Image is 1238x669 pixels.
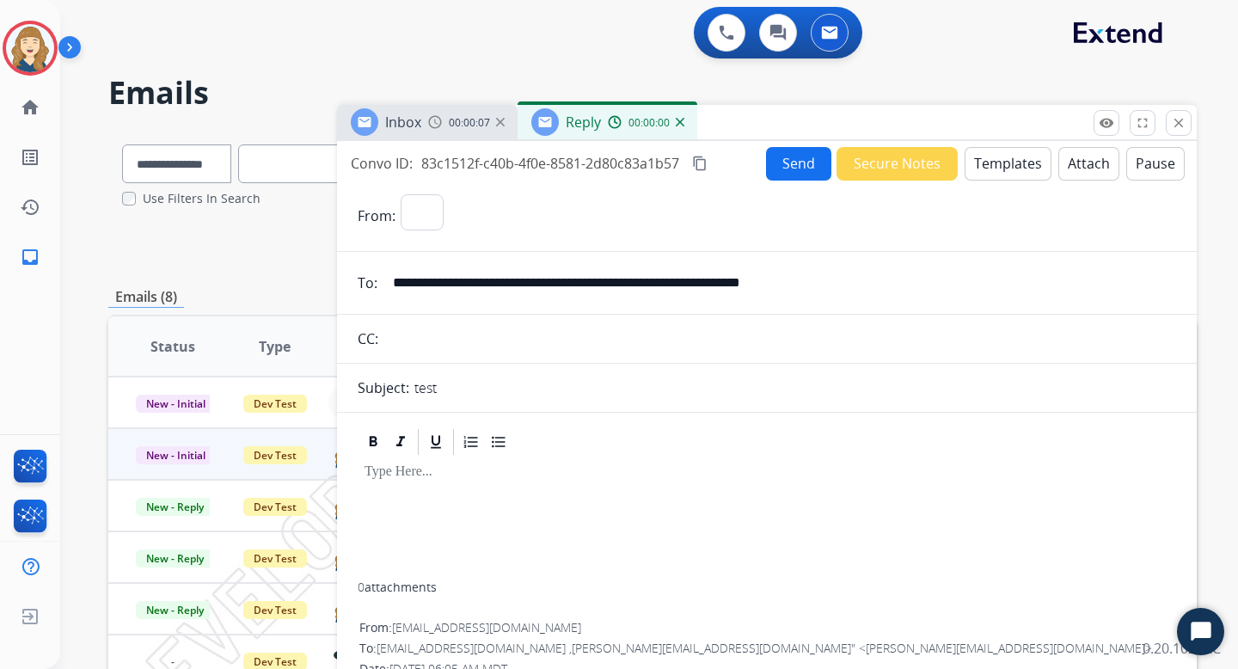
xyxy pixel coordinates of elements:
div: From: [359,619,1174,636]
mat-icon: remove_red_eye [1099,115,1114,131]
p: 0.20.1027RC [1143,638,1221,659]
span: [EMAIL_ADDRESS][DOMAIN_NAME] ,[PERSON_NAME][EMAIL_ADDRESS][DOMAIN_NAME]" <[PERSON_NAME][EMAIL_ADD... [377,640,1152,656]
button: Start Chat [1177,608,1224,655]
mat-icon: home [20,97,40,118]
span: [EMAIL_ADDRESS][DOMAIN_NAME] [392,619,581,635]
div: Bold [360,429,386,455]
div: To: [359,640,1174,657]
span: Status [150,336,195,357]
p: Convo ID: [351,153,413,174]
div: attachments [358,579,437,596]
mat-icon: fullscreen [1135,115,1150,131]
span: 00:00:07 [449,116,490,130]
div: Italic [388,429,414,455]
img: agent-avatar [333,492,359,519]
span: New - Initial [136,395,216,413]
div: Bullet List [486,429,512,455]
p: Emails (8) [108,286,184,308]
p: To: [358,273,377,293]
mat-icon: content_copy [692,156,708,171]
span: New - Reply [136,601,214,619]
span: New - Reply [136,549,214,568]
span: Dev Test [243,446,307,464]
span: New - Reply [136,498,214,516]
svg: Open Chat [1189,620,1213,644]
p: test [414,377,437,398]
button: Secure Notes [837,147,958,181]
span: 0 [358,579,365,595]
button: + [328,385,363,420]
p: CC: [358,328,378,349]
img: agent-avatar [333,543,359,570]
span: Reply [566,113,601,132]
p: From: [358,206,395,226]
button: Templates [965,147,1051,181]
span: Dev Test [243,498,307,516]
div: Ordered List [458,429,484,455]
span: 83c1512f-c40b-4f0e-8581-2d80c83a1b57 [421,154,679,173]
img: agent-avatar [333,440,359,467]
mat-icon: inbox [20,247,40,267]
span: Type [259,336,291,357]
span: 00:00:00 [628,116,670,130]
button: Pause [1126,147,1185,181]
span: Dev Test [243,601,307,619]
img: avatar [6,24,54,72]
button: Attach [1058,147,1119,181]
button: Send [766,147,831,181]
p: Subject: [358,377,409,398]
span: Dev Test [243,395,307,413]
span: Dev Test [243,549,307,568]
span: Inbox [385,113,421,132]
mat-icon: close [1171,115,1186,131]
mat-icon: list_alt [20,147,40,168]
div: Underline [423,429,449,455]
span: New - Initial [136,446,216,464]
h2: Emails [108,76,1197,110]
label: Use Filters In Search [143,190,260,207]
mat-icon: history [20,197,40,218]
img: agent-avatar [333,595,359,622]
